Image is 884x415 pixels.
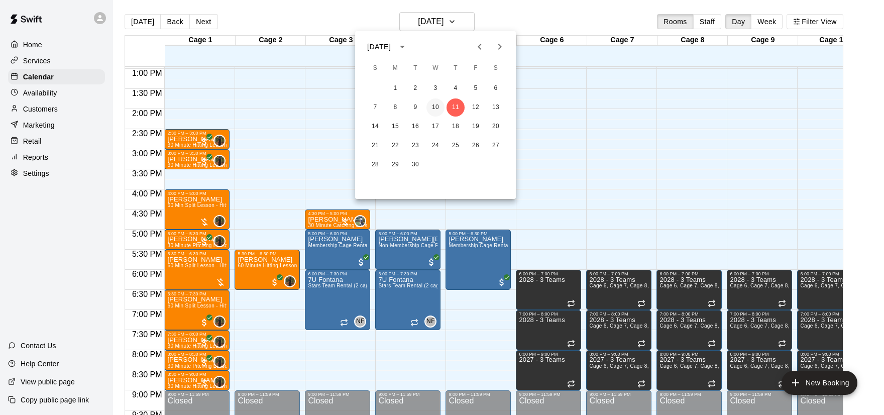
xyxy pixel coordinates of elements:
button: 6 [487,79,505,97]
span: Tuesday [406,58,424,78]
button: 16 [406,118,424,136]
button: 7 [366,98,384,117]
button: 22 [386,137,404,155]
button: 21 [366,137,384,155]
button: 29 [386,156,404,174]
button: 13 [487,98,505,117]
button: 27 [487,137,505,155]
button: 23 [406,137,424,155]
button: 24 [426,137,445,155]
button: 10 [426,98,445,117]
button: 9 [406,98,424,117]
button: 18 [447,118,465,136]
button: 14 [366,118,384,136]
button: 20 [487,118,505,136]
button: 30 [406,156,424,174]
button: 17 [426,118,445,136]
span: Saturday [487,58,505,78]
button: 11 [447,98,465,117]
button: 3 [426,79,445,97]
button: calendar view is open, switch to year view [394,38,411,55]
div: [DATE] [367,42,391,52]
button: 4 [447,79,465,97]
button: 12 [467,98,485,117]
span: Sunday [366,58,384,78]
button: Next month [490,37,510,57]
button: 2 [406,79,424,97]
button: 28 [366,156,384,174]
button: 15 [386,118,404,136]
span: Monday [386,58,404,78]
button: 1 [386,79,404,97]
span: Friday [467,58,485,78]
button: 5 [467,79,485,97]
span: Wednesday [426,58,445,78]
button: 26 [467,137,485,155]
button: 25 [447,137,465,155]
button: Previous month [470,37,490,57]
button: 19 [467,118,485,136]
button: 8 [386,98,404,117]
span: Thursday [447,58,465,78]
